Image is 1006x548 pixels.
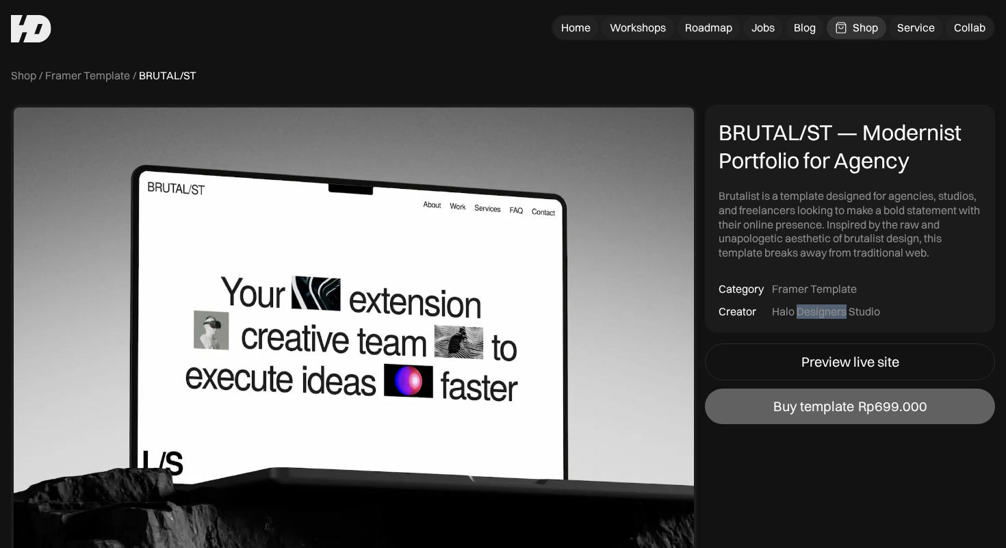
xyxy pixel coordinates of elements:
div: / [39,68,42,83]
a: Shop [11,68,36,83]
a: Shop [827,16,886,39]
a: Preview live site [705,343,995,380]
div: Preview live site [801,354,899,370]
div: BRUTAL/ST — Modernist Portfolio for Agency [719,118,981,175]
a: Framer Template [45,68,130,83]
div: Home [561,21,591,35]
div: Workshops [610,21,666,35]
div: BRUTAL/ST [139,68,196,83]
div: Category [719,282,764,296]
a: Service [889,16,943,39]
div: Rp699.000 [858,398,927,415]
div: Jobs [751,21,775,35]
div: Creator [719,304,756,319]
a: Collab [946,16,994,39]
a: Buy templateRp699.000 [705,389,995,424]
div: Buy template [773,398,854,415]
div: Shop [853,21,878,35]
div: Brutalist is a template designed for agencies, studios, and freelancers looking to make a bold st... [719,189,981,260]
a: Roadmap [677,16,740,39]
a: Home [553,16,599,39]
div: / [133,68,136,83]
div: Framer Template [772,282,857,296]
a: Blog [786,16,824,39]
a: Jobs [743,16,783,39]
div: Collab [954,21,985,35]
a: Workshops [602,16,674,39]
div: Roadmap [685,21,732,35]
div: Service [897,21,935,35]
div: Blog [794,21,816,35]
div: Halo Designers Studio [772,304,880,319]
